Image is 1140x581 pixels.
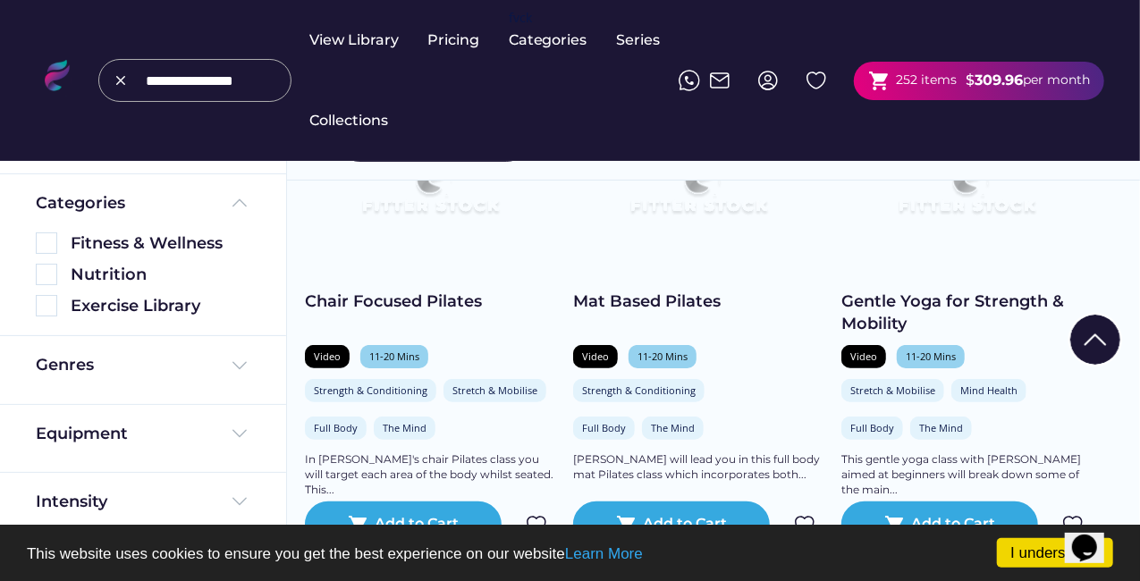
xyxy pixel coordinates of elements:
button: shopping_cart [884,514,906,535]
div: Video [314,349,341,363]
div: The Mind [383,421,426,434]
div: $ [966,71,975,90]
div: Add to Cart [644,514,728,535]
img: Group%201000002324%20%282%29.svg [806,70,827,91]
div: In [PERSON_NAME]'s chair Pilates class you will target each area of the body whilst seated. This... [305,452,555,497]
div: View Library [309,30,399,50]
div: 11-20 Mins [369,349,419,363]
img: Frame%2079%20%281%29.svg [330,134,530,247]
div: Equipment [36,423,128,445]
div: per month [1023,72,1090,89]
img: Frame%20%284%29.svg [229,423,250,444]
div: Chair Focused Pilates [305,290,555,313]
button: shopping_cart [616,514,638,535]
iframe: chat widget [1065,509,1122,563]
div: The Mind [651,421,695,434]
img: Frame%2079%20%281%29.svg [866,134,1067,247]
div: Fitness & Wellness [71,232,250,255]
img: Rectangle%205126.svg [36,232,57,254]
div: Strength & Conditioning [582,383,696,397]
img: Frame%2051.svg [709,70,730,91]
div: [PERSON_NAME] will lead you in this full body mat Pilates class which incorporates both... [573,452,823,483]
div: Categories [509,30,587,50]
img: Group%201000002326%202.svg [110,70,131,91]
div: Full Body [582,421,626,434]
div: 11-20 Mins [906,349,956,363]
div: 11-20 Mins [638,349,688,363]
div: Video [850,349,877,363]
div: Exercise Library [71,295,250,317]
div: Nutrition [71,264,250,286]
button: shopping_cart [348,514,369,535]
img: Group%201000002324.svg [794,514,815,535]
div: This gentle yoga class with [PERSON_NAME] aimed at beginners will break down some of the main... [841,452,1092,497]
div: Gentle Yoga for Strength & Mobility [841,290,1092,335]
div: Mat Based Pilates [573,290,823,313]
img: Rectangle%205126.svg [36,295,57,316]
div: Add to Cart [912,514,996,535]
a: Learn More [565,545,643,562]
img: meteor-icons_whatsapp%20%281%29.svg [679,70,700,91]
div: Genres [36,354,94,376]
img: Frame%20%284%29.svg [229,355,250,376]
button: shopping_cart [868,70,891,92]
div: The Mind [919,421,963,434]
div: Categories [36,192,125,215]
img: Frame%20%284%29.svg [229,491,250,512]
div: Series [616,30,661,50]
a: I understand! [997,538,1113,568]
div: Add to Cart [376,514,460,535]
div: Strength & Conditioning [314,383,427,397]
strong: 309.96 [975,72,1023,88]
div: Collections [309,111,388,131]
img: Frame%20%285%29.svg [229,192,250,214]
div: Full Body [314,421,358,434]
div: Stretch & Mobilise [850,383,935,397]
img: Rectangle%205126.svg [36,264,57,285]
div: Full Body [850,421,894,434]
img: Frame%2079%20%281%29.svg [598,134,798,247]
div: Mind Health [960,383,1018,397]
img: Group%201000002324.svg [1062,514,1084,535]
div: Pricing [427,30,479,50]
div: Stretch & Mobilise [452,383,537,397]
div: Video [582,349,609,363]
img: Group%201000002322%20%281%29.svg [1070,315,1120,365]
div: Intensity [36,491,107,513]
p: This website uses cookies to ensure you get the best experience on our website [27,546,1113,561]
div: fvck [509,9,532,27]
img: profile-circle.svg [757,70,779,91]
div: 252 items [896,72,957,89]
img: LOGO.svg [36,60,80,97]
